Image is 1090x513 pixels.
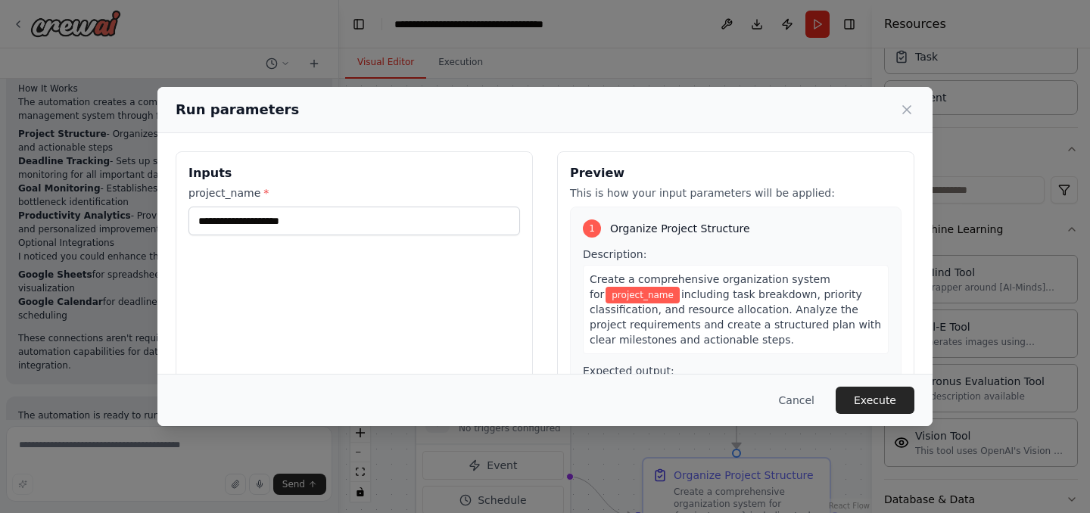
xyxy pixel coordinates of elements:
[767,387,827,414] button: Cancel
[176,99,299,120] h2: Run parameters
[610,221,750,236] span: Organize Project Structure
[583,365,674,377] span: Expected output:
[570,185,902,201] p: This is how your input parameters will be applied:
[606,287,680,303] span: Variable: project_name
[570,164,902,182] h3: Preview
[590,273,830,300] span: Create a comprehensive organization system for
[590,288,881,346] span: including task breakdown, priority classification, and resource allocation. Analyze the project r...
[583,248,646,260] span: Description:
[583,219,601,238] div: 1
[188,185,520,201] label: project_name
[836,387,914,414] button: Execute
[188,164,520,182] h3: Inputs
